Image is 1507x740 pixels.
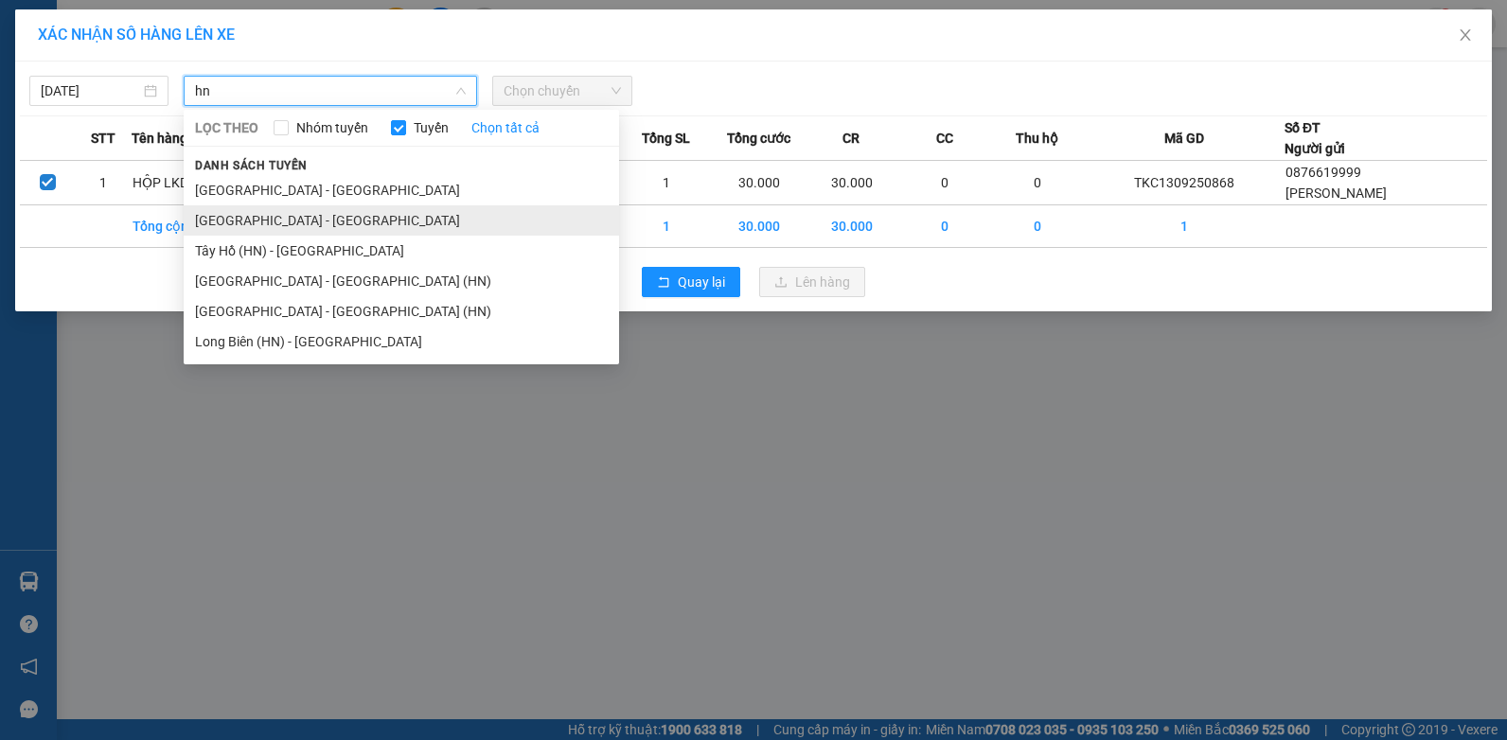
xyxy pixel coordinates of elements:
td: Tổng cộng [132,205,224,248]
span: rollback [657,275,670,291]
span: LỌC THEO [195,117,258,138]
div: Số ĐT Người gửi [1285,117,1345,159]
strong: CÔNG TY TNHH VĨNH QUANG [135,32,393,52]
strong: : [DOMAIN_NAME] [180,97,347,115]
span: Tên hàng [132,128,187,149]
img: logo [18,29,107,118]
td: 30.000 [713,205,806,248]
span: Chọn chuyến [504,77,620,105]
td: 0 [898,161,991,205]
li: [GEOGRAPHIC_DATA] - [GEOGRAPHIC_DATA] [184,175,619,205]
button: Close [1439,9,1492,62]
span: Tổng cước [727,128,790,149]
span: Mã GD [1164,128,1204,149]
span: 0876619999 [1285,165,1361,180]
span: Website [180,100,224,115]
span: Nhóm tuyến [289,117,376,138]
li: [GEOGRAPHIC_DATA] - [GEOGRAPHIC_DATA] [184,205,619,236]
li: [GEOGRAPHIC_DATA] - [GEOGRAPHIC_DATA] (HN) [184,296,619,326]
span: Quay lại [678,272,725,292]
strong: Hotline : 0889 23 23 23 [203,79,326,94]
span: down [455,85,467,97]
span: CR [842,128,860,149]
td: 1 [620,205,713,248]
span: [PERSON_NAME] [1285,185,1387,201]
span: Tuyến [406,117,456,138]
span: Tổng SL [642,128,690,149]
span: XÁC NHẬN SỐ HÀNG LÊN XE [38,26,235,44]
td: 0 [991,205,1084,248]
td: 1 [620,161,713,205]
button: rollbackQuay lại [642,267,740,297]
td: 30.000 [806,205,898,248]
span: Thu hộ [1016,128,1058,149]
li: Tây Hồ (HN) - [GEOGRAPHIC_DATA] [184,236,619,266]
td: 0 [991,161,1084,205]
td: 0 [898,205,991,248]
span: STT [91,128,115,149]
td: 30.000 [806,161,898,205]
td: 30.000 [713,161,806,205]
a: Chọn tất cả [471,117,540,138]
button: uploadLên hàng [759,267,865,297]
span: close [1458,27,1473,43]
li: [GEOGRAPHIC_DATA] - [GEOGRAPHIC_DATA] (HN) [184,266,619,296]
input: 13/09/2025 [41,80,140,101]
td: 1 [1084,205,1285,248]
td: TKC1309250868 [1084,161,1285,205]
strong: PHIẾU GỬI HÀNG [187,56,341,76]
span: Danh sách tuyến [184,157,319,174]
li: Long Biên (HN) - [GEOGRAPHIC_DATA] [184,326,619,357]
span: CC [936,128,953,149]
td: 1 [76,161,132,205]
td: HỘP LKDT [132,161,224,205]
